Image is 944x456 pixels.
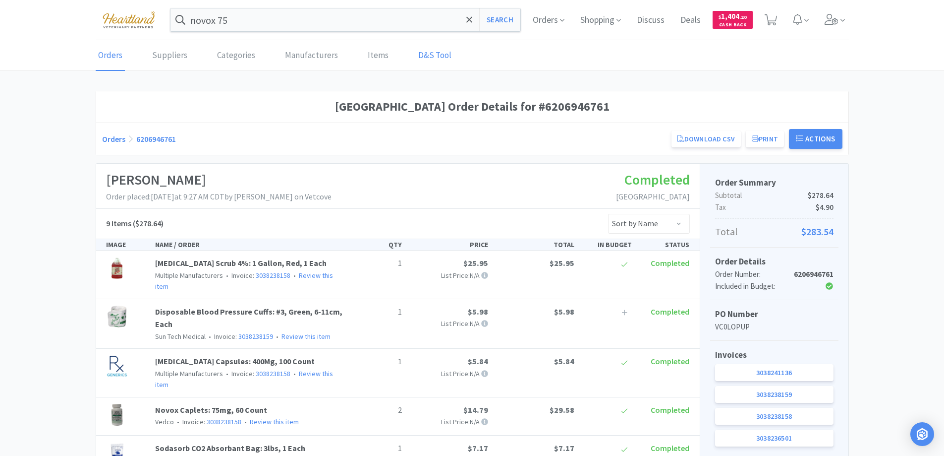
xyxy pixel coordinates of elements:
[106,191,332,203] p: Order placed: [DATE] at 9:27 AM CDT by [PERSON_NAME] on Vetcove
[155,258,327,268] a: [MEDICAL_DATA] Scrub 4%: 1 Gallon, Red, 1 Each
[102,239,152,250] div: IMAGE
[215,41,258,71] a: Categories
[410,368,488,379] p: List Price: N/A
[479,8,520,31] button: Search
[719,22,747,29] span: Cash Back
[463,258,488,268] span: $25.95
[352,442,402,455] p: 1
[715,386,833,403] a: 3038238159
[348,239,406,250] div: QTY
[106,218,131,228] span: 9 Items
[223,271,290,280] span: Invoice:
[155,443,305,453] a: Sodasorb CO2 Absorbant Bag: 3lbs, 1 Each
[715,308,833,321] h5: PO Number
[789,129,842,149] button: Actions
[352,257,402,270] p: 1
[651,405,689,415] span: Completed
[713,6,753,33] a: $1,404.20Cash Back
[715,176,833,190] h5: Order Summary
[468,307,488,317] span: $5.98
[715,190,833,201] p: Subtotal
[106,355,128,377] img: 6c45604dc3ff4f14a6cb3445af2f4f93_286869.jpeg
[633,16,668,25] a: Discuss
[715,364,833,381] a: 3038241136
[352,306,402,319] p: 1
[739,14,747,20] span: . 20
[96,41,125,71] a: Orders
[136,134,176,144] a: 6206946761
[170,8,521,31] input: Search by item, sku, manufacturer, ingredient, size...
[715,430,833,447] a: 3038236501
[223,369,290,378] span: Invoice:
[243,417,248,426] span: •
[150,41,190,71] a: Suppliers
[554,356,574,366] span: $5.84
[207,332,213,341] span: •
[715,280,794,292] div: Included in Budget:
[224,271,230,280] span: •
[256,271,290,280] a: 3038238158
[365,41,391,71] a: Items
[256,369,290,378] a: 3038238158
[651,258,689,268] span: Completed
[102,97,842,116] h1: [GEOGRAPHIC_DATA] Order Details for #6206946761
[719,11,747,21] span: 1,404
[155,271,223,280] span: Multiple Manufacturers
[96,6,162,33] img: cad7bdf275c640399d9c6e0c56f98fd2_10.png
[715,255,833,268] h5: Order Details
[715,268,794,280] div: Order Number:
[106,306,128,327] img: d3fa63ba77fa4cfdbfec978106aba44f_143231.jpeg
[463,405,488,415] span: $14.79
[651,307,689,317] span: Completed
[224,369,230,378] span: •
[282,41,340,71] a: Manufacturers
[554,307,574,317] span: $5.98
[671,130,741,147] a: Download CSV
[801,224,833,240] span: $283.54
[715,408,833,425] a: 3038238158
[719,14,721,20] span: $
[151,239,348,250] div: NAME / ORDER
[550,405,574,415] span: $29.58
[155,417,174,426] span: Vedco
[102,134,125,144] a: Orders
[207,417,241,426] a: 3038238158
[410,416,488,427] p: List Price: N/A
[416,41,454,71] a: D&S Tool
[406,239,492,250] div: PRICE
[715,201,833,213] p: Tax
[715,321,833,333] p: VC0LOPUP
[175,417,181,426] span: •
[715,224,833,240] p: Total
[106,404,128,426] img: 3c450f7dabd741cea05f177f3b1d3aa4_631312.jpeg
[676,16,705,25] a: Deals
[636,239,693,250] div: STATUS
[651,356,689,366] span: Completed
[281,332,331,341] a: Review this item
[746,130,784,147] button: Print
[910,422,934,446] div: Open Intercom Messenger
[155,307,342,329] a: Disposable Blood Pressure Cuffs: #3, Green, 6-11cm, Each
[275,332,280,341] span: •
[715,348,833,362] h5: Invoices
[155,369,223,378] span: Multiple Manufacturers
[578,239,636,250] div: IN BUDGET
[808,190,833,201] span: $278.64
[554,443,574,453] span: $7.17
[106,257,128,279] img: 3094124397474cee9742b8e5c75664f1_59801.jpeg
[468,443,488,453] span: $7.17
[468,356,488,366] span: $5.84
[206,332,273,341] span: Invoice:
[106,217,164,230] h5: ($278.64)
[292,369,297,378] span: •
[155,332,206,341] span: Sun Tech Medical
[410,318,488,329] p: List Price: N/A
[106,169,332,191] h1: [PERSON_NAME]
[616,191,690,203] p: [GEOGRAPHIC_DATA]
[155,356,315,366] a: [MEDICAL_DATA] Capsules: 400Mg, 100 Count
[410,270,488,281] p: List Price: N/A
[292,271,297,280] span: •
[238,332,273,341] a: 3038238159
[794,269,833,279] strong: 6206946761
[624,171,690,189] span: Completed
